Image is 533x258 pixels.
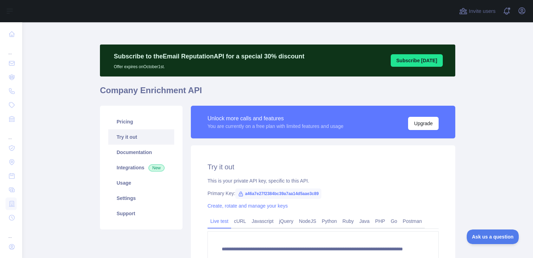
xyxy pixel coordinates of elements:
a: Ruby [340,216,357,227]
a: PHP [372,216,388,227]
div: Unlock more calls and features [208,114,344,123]
button: Upgrade [408,117,439,130]
a: cURL [231,216,249,227]
h2: Try it out [208,162,439,172]
span: Invite users [469,7,496,15]
p: Subscribe to the Email Reputation API for a special 30 % discount [114,51,304,61]
a: Try it out [108,129,174,145]
div: ... [6,225,17,239]
span: a46a7e27f2384bc39a7aa14d5aae3c89 [235,188,321,199]
a: Settings [108,191,174,206]
a: Live test [208,216,231,227]
div: ... [6,42,17,56]
a: Javascript [249,216,276,227]
span: New [149,164,164,171]
div: ... [6,127,17,140]
a: Documentation [108,145,174,160]
a: Go [388,216,400,227]
a: jQuery [276,216,296,227]
a: Pricing [108,114,174,129]
button: Invite users [458,6,497,17]
a: Support [108,206,174,221]
p: Offer expires on October 1st. [114,61,304,70]
a: Integrations New [108,160,174,175]
a: Usage [108,175,174,191]
iframe: Toggle Customer Support [467,229,519,244]
h1: Company Enrichment API [100,85,455,102]
a: Create, rotate and manage your keys [208,203,288,209]
div: You are currently on a free plan with limited features and usage [208,123,344,130]
a: Python [319,216,340,227]
a: Java [357,216,373,227]
div: Primary Key: [208,190,439,197]
a: NodeJS [296,216,319,227]
div: This is your private API key, specific to this API. [208,177,439,184]
button: Subscribe [DATE] [391,54,443,67]
a: Postman [400,216,425,227]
